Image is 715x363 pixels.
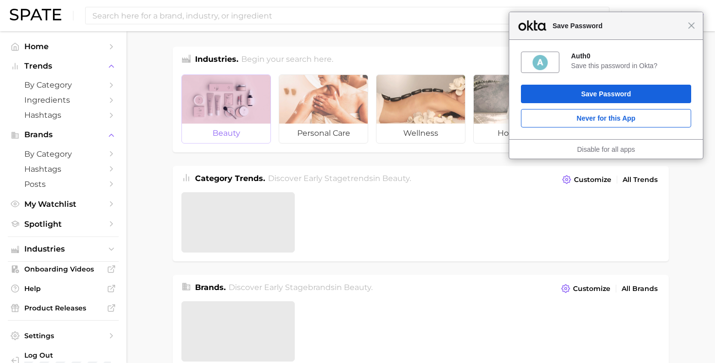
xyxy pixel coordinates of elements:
span: Industries [24,245,102,254]
a: Ingredients [8,92,119,108]
a: Onboarding Videos [8,262,119,276]
span: Posts [24,180,102,189]
span: personal care [279,124,368,143]
span: All Brands [622,285,658,293]
span: Category Trends . [195,174,265,183]
a: Help [8,281,119,296]
h2: Begin your search here. [241,54,333,67]
span: Ingredients [24,95,102,105]
span: Trends [24,62,102,71]
span: wellness [376,124,465,143]
span: Home [24,42,102,51]
input: Search here for a brand, industry, or ingredient [91,7,565,24]
span: Settings [24,331,102,340]
span: Help [24,284,102,293]
span: Customize [573,285,610,293]
span: Product Releases [24,304,102,312]
a: All Trends [620,173,660,186]
a: All Brands [619,282,660,295]
button: ShowUS Market [631,9,708,22]
span: Save Password [548,20,688,32]
span: Close [688,22,695,29]
a: homecare [473,74,563,144]
a: Hashtags [8,108,119,123]
span: Hashtags [24,164,102,174]
button: Customize [559,282,613,295]
span: My Watchlist [24,200,102,209]
span: by Category [24,80,102,90]
a: Spotlight [8,217,119,232]
a: personal care [279,74,368,144]
span: beauty [182,124,270,143]
button: Industries [8,242,119,256]
button: Customize [560,173,614,186]
span: Search [575,11,603,20]
h1: Industries. [195,54,238,67]
img: 9KuuM4AAAABklEQVQDAHKo1rMlNY8OAAAAAElFTkSuQmCC [532,54,549,71]
span: beauty [344,283,371,292]
div: Save this password in Okta? [571,61,691,70]
button: Never for this App [521,109,691,127]
span: All Trends [623,176,658,184]
span: Brands . [195,283,226,292]
a: Disable for all apps [577,145,635,153]
span: Log Out [24,351,111,360]
button: Trends [8,59,119,73]
button: Brands [8,127,119,142]
a: Hashtags [8,162,119,177]
a: Home [8,39,119,54]
img: SPATE [10,9,61,20]
a: by Category [8,146,119,162]
span: beauty [382,174,410,183]
span: homecare [474,124,562,143]
span: Discover Early Stage trends in . [268,174,411,183]
span: Spotlight [24,219,102,229]
span: by Category [24,149,102,159]
span: Onboarding Videos [24,265,102,273]
a: wellness [376,74,465,144]
div: Auth0 [571,52,691,60]
a: beauty [181,74,271,144]
span: Customize [574,176,611,184]
a: Product Releases [8,301,119,315]
a: My Watchlist [8,197,119,212]
span: Discover Early Stage brands in . [229,283,373,292]
button: Save Password [521,85,691,103]
a: Posts [8,177,119,192]
a: by Category [8,77,119,92]
span: Hashtags [24,110,102,120]
a: Settings [8,328,119,343]
span: Brands [24,130,102,139]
